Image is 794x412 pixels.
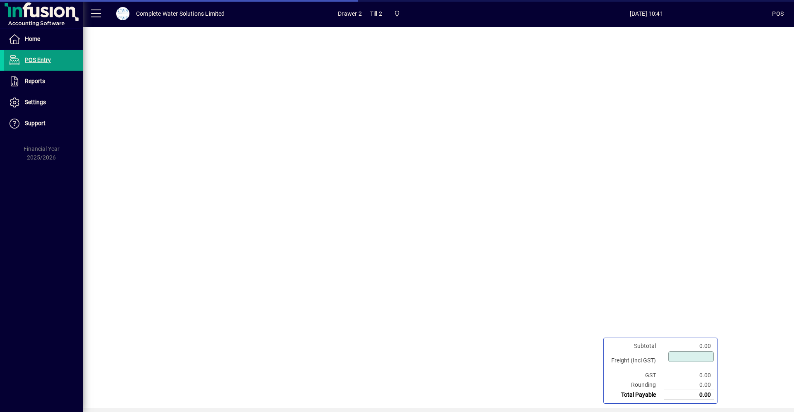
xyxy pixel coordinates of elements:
td: Rounding [607,380,664,390]
td: Total Payable [607,390,664,400]
span: Support [25,120,45,126]
span: Drawer 2 [338,7,361,20]
span: Till 2 [370,7,382,20]
span: Reports [25,78,45,84]
div: POS [772,7,784,20]
div: Complete Water Solutions Limited [136,7,225,20]
a: Settings [4,92,83,113]
span: Home [25,36,40,42]
td: 0.00 [664,371,714,380]
span: Settings [25,99,46,105]
span: [DATE] 10:41 [521,7,772,20]
span: POS Entry [25,57,51,63]
td: 0.00 [664,390,714,400]
a: Support [4,113,83,134]
td: 0.00 [664,380,714,390]
td: Freight (Incl GST) [607,351,664,371]
td: Subtotal [607,341,664,351]
button: Profile [110,6,136,21]
td: GST [607,371,664,380]
td: 0.00 [664,341,714,351]
a: Home [4,29,83,50]
a: Reports [4,71,83,92]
